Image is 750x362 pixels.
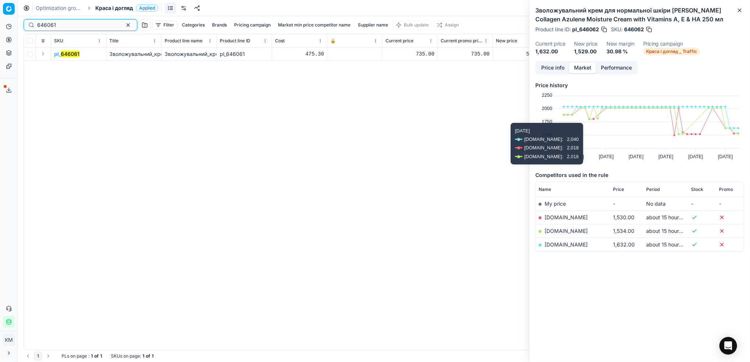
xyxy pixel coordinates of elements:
text: [DATE] [599,154,614,159]
text: 1250 [542,145,552,150]
span: Promo [719,187,733,192]
button: Price info [536,63,569,73]
span: My price [545,200,566,207]
button: Go to next page [44,352,53,361]
td: - [716,197,744,210]
span: PLs on page [61,353,87,359]
div: : [61,353,102,359]
span: 1,530.00 [613,214,634,220]
button: Assign [433,21,462,29]
span: Stock [691,187,704,192]
span: pl_646062 [572,26,599,33]
span: Applied [136,4,158,12]
button: Market [569,63,596,73]
span: 🔒 [330,38,336,44]
dt: Current price [535,41,565,46]
span: about 15 hours ago [646,228,692,234]
text: 1750 [542,119,552,124]
h2: Зволожувальний крем для нормальної шкіри [PERSON_NAME] Collagen Azulene Moisture Cream with Vitam... [535,6,744,24]
a: [DOMAIN_NAME] [545,228,588,234]
a: [DOMAIN_NAME] [545,241,588,248]
div: pl_646061 [220,50,269,58]
text: [DATE] [688,154,703,159]
button: КM [3,334,15,346]
div: 551.00 [496,50,545,58]
text: 2000 [542,106,552,111]
td: No data [643,197,689,210]
div: 735.00 [441,50,490,58]
strong: 1 [142,353,144,359]
span: Current price [385,38,413,44]
dd: 30.98 % [606,48,634,55]
span: 1,632.00 [613,241,635,248]
button: Market min price competitor name [275,21,353,29]
nav: breadcrumb [36,4,158,12]
strong: 1 [91,353,93,359]
text: [DATE] [569,154,584,159]
span: Краса і догляд [95,4,133,12]
button: Brands [209,21,230,29]
span: 646062 [624,26,644,33]
span: New price [496,38,517,44]
div: 475.30 [275,50,324,58]
span: 1,534.00 [613,228,634,234]
td: - [610,197,643,210]
td: - [689,197,716,210]
span: Cost [275,38,285,44]
span: pl_ [54,50,80,58]
dt: Pricing campaign [643,41,700,46]
text: 2250 [542,92,552,98]
span: Period [646,187,660,192]
button: Filter [152,21,177,29]
dd: 1,529.00 [574,48,598,55]
span: Краса і догляд _ Traffic [643,48,700,55]
button: pl_646061 [54,50,80,58]
button: Go to previous page [24,352,32,361]
text: [DATE] [659,154,673,159]
dd: 1,632.00 [535,48,565,55]
strong: 1 [152,353,154,359]
dt: New price [574,41,598,46]
h5: Price history [535,82,744,89]
span: Name [539,187,551,192]
span: Зволожувальний_крем_для_нормальної_шкіри_Christina_Elastin_Collagen_Azulene_Moisture_Cream_with_V... [109,51,433,57]
span: КM [3,334,14,345]
input: Search by SKU or title [37,21,118,29]
span: Product line ID [220,38,250,44]
span: about 15 hours ago [646,214,692,220]
span: Price [613,187,624,192]
span: Product line ID : [535,27,571,32]
button: Expand all [39,36,47,45]
button: Performance [596,63,637,73]
span: Product line name [165,38,203,44]
div: Open Intercom Messenger [719,337,737,355]
span: SKU : [611,27,623,32]
strong: of [146,353,150,359]
button: Categories [179,21,208,29]
span: SKU [54,38,63,44]
mark: 646061 [61,51,80,57]
button: Expand [39,49,47,58]
nav: pagination [24,352,53,361]
span: SKUs on page : [111,353,141,359]
dt: New margin [606,41,634,46]
text: [DATE] [718,154,733,159]
button: Pricing campaign [231,21,274,29]
span: Current promo price [441,38,482,44]
div: 735.00 [385,50,434,58]
button: Supplier name [355,21,391,29]
text: [DATE] [629,154,644,159]
strong: of [94,353,99,359]
span: Краса і доглядApplied [95,4,158,12]
a: Optimization groups [36,4,83,12]
button: Bulk update [392,21,432,29]
text: 1500 [542,132,552,138]
h5: Competitors used in the rule [535,171,744,179]
a: [DOMAIN_NAME] [545,214,588,220]
span: about 15 hours ago [646,241,692,248]
div: Зволожувальний_крем_для_нормальної_шкіри_Christina_Elastin_Collagen_Azulene_Moisture_Cream_with_V... [165,50,214,58]
button: 1 [34,352,42,361]
span: Title [109,38,119,44]
strong: 1 [100,353,102,359]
